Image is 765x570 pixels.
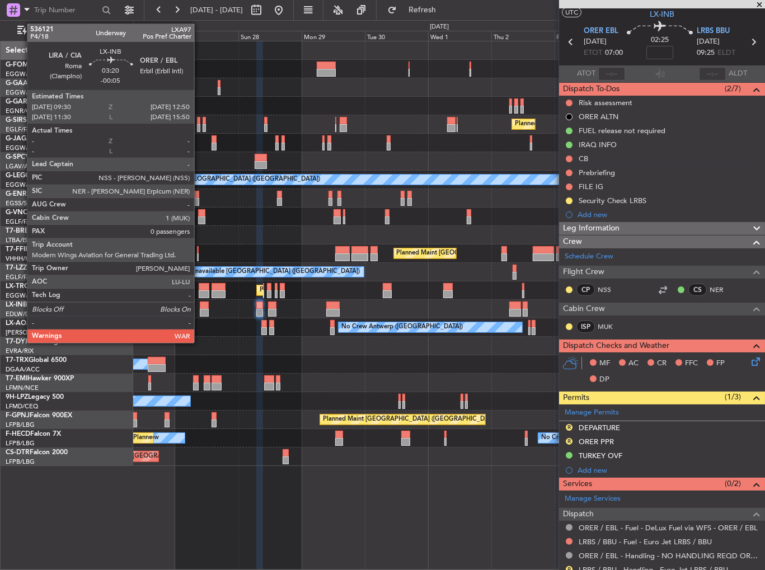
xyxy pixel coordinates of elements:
[579,140,617,149] div: IRAQ INFO
[579,168,615,177] div: Prebriefing
[6,365,40,374] a: DGAA/ACC
[515,116,691,133] div: Planned Maint [GEOGRAPHIC_DATA] ([GEOGRAPHIC_DATA])
[563,392,589,404] span: Permits
[178,263,360,280] div: A/C Unavailable [GEOGRAPHIC_DATA] ([GEOGRAPHIC_DATA])
[6,265,66,271] a: T7-LZZIPraetor 600
[563,478,592,491] span: Services
[6,265,29,271] span: T7-LZZI
[565,493,621,505] a: Manage Services
[579,437,614,446] div: ORER PPR
[563,222,619,235] span: Leg Information
[6,412,30,419] span: F-GPNJ
[657,358,667,369] span: CR
[6,144,39,152] a: EGGW/LTN
[725,83,741,95] span: (2/7)
[579,196,646,205] div: Security Check LRBS
[6,135,71,142] a: G-JAGAPhenom 300
[12,22,121,40] button: Only With Activity
[6,246,56,253] a: T7-FFIFalcon 7X
[565,251,613,262] a: Schedule Crew
[628,358,639,369] span: AC
[579,523,758,533] a: ORER / EBL - Fuel - DeLux Fuel via WFS - ORER / EBL
[6,310,39,318] a: EDLW/DTM
[138,171,320,188] div: A/C Unavailable [GEOGRAPHIC_DATA] ([GEOGRAPHIC_DATA])
[6,80,31,87] span: G-GAAL
[260,282,436,299] div: Planned Maint [GEOGRAPHIC_DATA] ([GEOGRAPHIC_DATA])
[6,338,31,345] span: T7-DYN
[6,283,65,290] a: LX-TROLegacy 650
[716,358,725,369] span: FP
[579,451,622,460] div: TURKEY OVF
[6,338,79,345] a: T7-DYNChallenger 604
[598,67,625,81] input: --:--
[576,321,595,333] div: ISP
[579,112,618,121] div: ORER ALTN
[584,48,602,59] span: ETOT
[190,5,243,15] span: [DATE] - [DATE]
[578,465,759,475] div: Add new
[565,407,619,418] a: Manage Permits
[566,438,572,445] button: R
[599,358,610,369] span: MF
[725,478,741,489] span: (0/2)
[491,31,555,41] div: Thu 2
[6,273,35,281] a: EGLF/FAB
[563,303,605,315] span: Cabin Crew
[6,199,35,208] a: EGSS/STN
[6,291,39,300] a: EGGW/LTN
[584,36,607,48] span: [DATE]
[6,181,39,189] a: EGGW/LTN
[697,48,715,59] span: 09:25
[6,302,94,308] a: LX-INBFalcon 900EX EASy II
[579,126,665,135] div: FUEL release not required
[579,182,603,191] div: FILE IG
[399,6,446,14] span: Refresh
[6,328,72,337] a: [PERSON_NAME]/QSA
[579,537,712,547] a: LRBS / BBU - Fuel - Euro Jet LRBS / BBU
[6,458,35,466] a: LFPB/LBG
[6,283,30,290] span: LX-TRO
[397,245,573,262] div: Planned Maint [GEOGRAPHIC_DATA] ([GEOGRAPHIC_DATA])
[6,80,98,87] a: G-GAALCessna Citation XLS+
[6,246,25,253] span: T7-FFI
[6,135,31,142] span: G-JAGA
[34,2,98,18] input: Trip Number
[6,394,64,401] a: 9H-LPZLegacy 500
[651,35,669,46] span: 02:25
[6,421,35,429] a: LFPB/LBG
[6,172,30,179] span: G-LEGC
[6,431,30,437] span: F-HECD
[6,431,61,437] a: F-HECDFalcon 7X
[6,62,34,68] span: G-FOMO
[579,98,632,107] div: Risk assessment
[112,31,175,41] div: Fri 26
[238,31,302,41] div: Sun 28
[6,228,29,234] span: T7-BRE
[175,31,238,41] div: Sat 27
[555,31,618,41] div: Fri 3
[598,285,623,295] a: NSS
[6,255,39,263] a: VHHH/HKG
[717,48,735,59] span: ELDT
[6,162,36,171] a: LGAV/ATH
[578,210,759,219] div: Add new
[6,117,70,124] a: G-SIRSCitation Excel
[563,340,669,352] span: Dispatch Checks and Weather
[6,191,32,197] span: G-ENRG
[6,191,69,197] a: G-ENRGPraetor 600
[428,31,491,41] div: Wed 1
[74,448,199,465] div: Planned Maint Nice ([GEOGRAPHIC_DATA])
[6,449,30,456] span: CS-DTR
[6,125,35,134] a: EGLF/FAB
[6,98,98,105] a: G-GARECessna Citation XLS+
[365,31,428,41] div: Tue 30
[563,508,594,521] span: Dispatch
[576,284,595,296] div: CP
[579,154,588,163] div: CB
[6,375,27,382] span: T7-EMI
[430,22,449,32] div: [DATE]
[579,423,620,432] div: DEPARTURE
[29,27,118,35] span: Only With Activity
[729,68,747,79] span: ALDT
[725,391,741,403] span: (1/3)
